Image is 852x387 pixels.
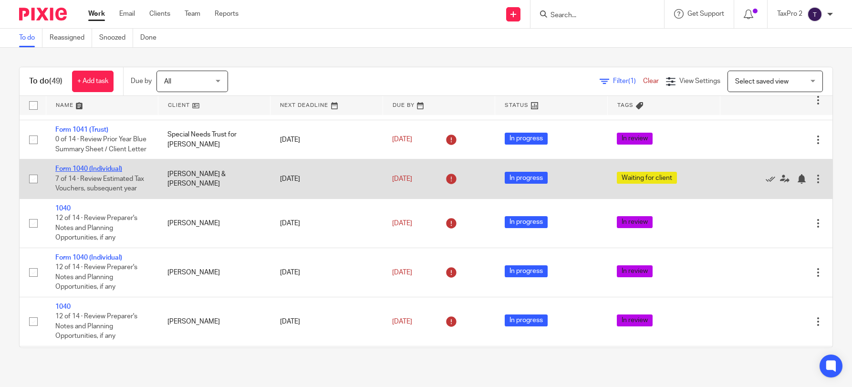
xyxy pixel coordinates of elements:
[270,199,383,248] td: [DATE]
[617,265,653,277] span: In review
[140,29,164,47] a: Done
[505,216,548,228] span: In progress
[55,303,71,310] a: 1040
[617,216,653,228] span: In review
[131,76,152,86] p: Due by
[270,120,383,159] td: [DATE]
[392,269,412,276] span: [DATE]
[55,254,122,261] a: Form 1040 (Individual)
[392,220,412,227] span: [DATE]
[158,297,270,346] td: [PERSON_NAME]
[55,136,146,153] span: 0 of 14 · Review Prior Year Blue Summary Sheet / Client Letter
[679,78,720,84] span: View Settings
[19,8,67,21] img: Pixie
[158,120,270,159] td: Special Needs Trust for [PERSON_NAME]
[88,9,105,19] a: Work
[392,136,412,143] span: [DATE]
[149,9,170,19] a: Clients
[617,314,653,326] span: In review
[55,176,144,192] span: 7 of 14 · Review Estimated Tax Vouchers, subsequent year
[505,172,548,184] span: In progress
[270,159,383,199] td: [DATE]
[49,77,62,85] span: (49)
[617,133,653,145] span: In review
[215,9,239,19] a: Reports
[550,11,635,20] input: Search
[29,76,62,86] h1: To do
[617,172,677,184] span: Waiting for client
[55,215,137,241] span: 12 of 14 · Review Preparer's Notes and Planning Opportunities, if any
[392,318,412,325] span: [DATE]
[505,314,548,326] span: In progress
[164,78,171,85] span: All
[270,248,383,297] td: [DATE]
[50,29,92,47] a: Reassigned
[505,133,548,145] span: In progress
[617,103,634,108] span: Tags
[99,29,133,47] a: Snoozed
[55,126,108,133] a: Form 1041 (Trust)
[777,9,802,19] p: TaxPro 2
[613,78,643,84] span: Filter
[55,166,122,172] a: Form 1040 (Individual)
[392,176,412,182] span: [DATE]
[55,205,71,212] a: 1040
[687,10,724,17] span: Get Support
[55,264,137,291] span: 12 of 14 · Review Preparer's Notes and Planning Opportunities, if any
[158,248,270,297] td: [PERSON_NAME]
[270,297,383,346] td: [DATE]
[19,29,42,47] a: To do
[158,199,270,248] td: [PERSON_NAME]
[72,71,114,92] a: + Add task
[185,9,200,19] a: Team
[505,265,548,277] span: In progress
[158,159,270,199] td: [PERSON_NAME] & [PERSON_NAME]
[766,174,780,184] a: Mark as done
[628,78,636,84] span: (1)
[55,314,137,340] span: 12 of 14 · Review Preparer's Notes and Planning Opportunities, if any
[735,78,789,85] span: Select saved view
[643,78,659,84] a: Clear
[807,7,822,22] img: svg%3E
[119,9,135,19] a: Email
